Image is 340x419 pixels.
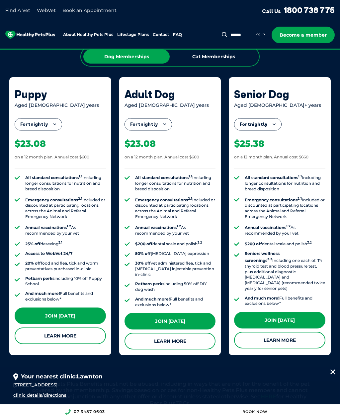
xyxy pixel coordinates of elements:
li: Including one each of: T4 thyroid test and blood pressure test, plus additional diagnostic [MEDIC... [245,251,325,292]
div: Your nearest clinic: [13,367,327,381]
strong: And much more! [25,291,60,296]
div: on a 12 month plan. Annual cost $660 [234,154,308,160]
li: food and flea, tick and worm preventatives purchased in-clinic [25,261,106,272]
strong: Annual vaccinations [25,225,71,230]
div: Puppy [15,88,106,101]
li: As recommended by your vet [25,224,106,236]
button: Fortnightly [125,118,172,130]
sup: 1.2 [67,224,71,228]
a: FAQ [173,33,182,37]
strong: 30% off [135,261,151,266]
li: dental scale and polish [135,240,216,247]
sup: 1.2 [177,224,181,228]
sup: 1.1 [298,174,302,178]
button: Fortnightly [15,118,62,130]
a: Join [DATE] [234,312,325,328]
strong: Annual vaccinations [245,225,291,230]
strong: All standard consultations [245,175,302,180]
strong: Access to WebVet 24/7 [25,251,72,256]
li: Included or discounted at participating locations across the Animal and Referral Emergency Network [245,196,325,220]
li: Full benefits and exclusions below* [135,297,216,308]
div: Senior Dog [234,88,325,101]
img: location_pin.svg [13,373,18,381]
sup: 2.1 [78,196,82,201]
a: directions [44,392,66,398]
strong: Petbarn perks [25,276,54,281]
a: Log in [254,32,265,37]
sup: 3.3 [267,257,272,261]
li: dental scale and polish [245,240,325,247]
div: Aged [DEMOGRAPHIC_DATA] years [125,102,216,110]
a: Become a member [272,27,335,43]
strong: Annual vaccinations [135,225,181,230]
sup: 2.1 [297,196,302,201]
sup: 3.1 [58,240,62,245]
li: Including longer consultations for nutrition and breed disposition [25,174,106,192]
li: including 10% off Puppy School [25,276,106,287]
strong: All standard consultations [25,175,82,180]
a: Learn More [15,327,106,344]
div: [STREET_ADDRESS] [13,381,327,389]
a: Book an Appointment [62,7,117,13]
strong: Emergency consultations [135,197,192,202]
a: Lifestage Plans [117,33,149,37]
a: Join [DATE] [15,308,106,324]
li: Full benefits and exclusions below* [245,296,325,307]
div: Aged [DEMOGRAPHIC_DATA] years [15,102,106,110]
div: on a 12 month plan. Annual cost $600 [125,154,199,160]
a: Call Us1800 738 775 [262,5,335,15]
span: Proactive, preventative wellness program designed to keep your pet healthier and happier for longer [46,49,294,55]
div: / [13,392,201,399]
a: Learn More [234,332,325,348]
a: WebVet [37,7,56,13]
a: Join [DATE] [125,313,216,329]
strong: Seniors wellness screenings [245,251,280,263]
strong: And much more! [245,296,279,301]
a: About Healthy Pets Plus [63,33,113,37]
li: As recommended by your vet [245,224,325,236]
strong: Petbarn perks [135,281,164,286]
li: including 50% off DIY dog wash [135,281,216,293]
li: vet administered flea, tick and [MEDICAL_DATA] injectable prevention in-clinic [135,261,216,277]
div: Dog Memberships [83,50,170,64]
sup: 3.2 [198,240,202,245]
img: location_phone.svg [65,409,71,415]
div: $25.38 [234,138,264,149]
strong: 50% off [135,251,151,256]
strong: $200 off [245,241,262,246]
div: $23.08 [125,138,156,149]
sup: 2.1 [188,196,192,201]
strong: 20% off [25,261,41,266]
li: Including longer consultations for nutrition and breed disposition [245,174,325,192]
a: 07 3487 0603 [74,409,105,414]
li: Full benefits and exclusions below* [25,291,106,302]
div: Aged [DEMOGRAPHIC_DATA]+ years [234,102,325,110]
a: Find A Vet [5,7,30,13]
img: location_close.svg [330,369,335,374]
strong: Emergency consultations [25,197,82,202]
strong: Emergency consultations [245,197,302,202]
li: Included or discounted at participating locations across the Animal and Referral Emergency Network [135,196,216,220]
div: Adult Dog [125,88,216,101]
button: Fortnightly [234,118,281,130]
li: desexing [25,240,106,247]
strong: All standard consultations [135,175,192,180]
a: Book Now [242,409,268,414]
a: clinic details [13,392,42,398]
strong: 25% off [25,241,41,246]
a: Contact [153,33,169,37]
div: Cat Memberships [170,50,257,64]
strong: And much more! [135,297,170,302]
li: As recommended by your vet [135,224,216,236]
strong: $200 off [135,241,152,246]
li: Included or discounted at participating locations across the Animal and Referral Emergency Network [25,196,106,220]
div: on a 12 month plan. Annual cost $600 [15,154,89,160]
a: Learn More [125,333,216,349]
sup: 1.2 [286,224,291,228]
div: $23.08 [15,138,46,149]
sup: 1.1 [189,174,192,178]
img: hpp-logo [5,31,55,39]
span: Call Us [262,8,281,14]
li: Including longer consultations for nutrition and breed disposition [135,174,216,192]
button: Search [220,31,229,38]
